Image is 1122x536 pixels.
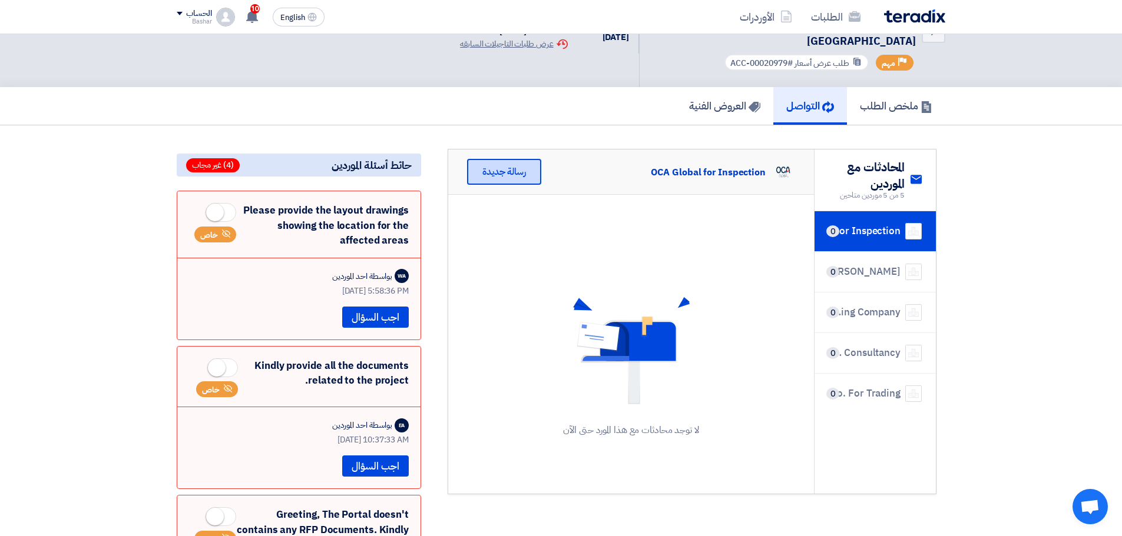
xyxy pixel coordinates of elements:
[860,99,932,112] h5: ملخص الطلب
[829,345,901,361] div: Innovative Design & Engineering Consultancy
[332,419,392,431] div: بواسطة احد الموردين
[730,3,802,31] a: الأوردرات
[467,159,541,185] div: رسالة جديدة
[773,87,847,125] a: التواصل
[572,297,690,414] img: No Messages Found
[332,270,392,282] div: بواسطة احد الموردين
[587,31,629,44] div: [DATE]
[651,166,766,179] div: OCA Global for Inspection
[884,9,945,23] img: Teradix logo
[829,189,905,201] span: 5 من 5 موردين متاحين
[1073,489,1108,524] div: Open chat
[829,264,901,279] div: [PERSON_NAME] Consult
[786,99,834,112] h5: التواصل
[189,285,409,297] div: [DATE] 5:58:36 PM
[200,229,218,241] span: خاص
[186,9,211,19] div: الحساب
[826,225,839,237] span: 0
[882,58,895,69] span: مهم
[826,307,839,318] span: 0
[216,8,235,26] img: profile_test.png
[826,266,839,278] span: 0
[563,423,699,437] div: لا توجد محادثات مع هذا المورد حتى الآن
[689,99,760,112] h5: العروض الفنية
[332,158,412,172] span: حائط أسئلة الموردين
[395,418,409,432] div: EA
[795,57,849,69] span: طلب عرض أسعار
[826,388,839,399] span: 0
[829,159,905,192] h2: المحادثات مع الموردين
[189,434,409,446] div: [DATE] 10:37:33 AM
[826,347,839,359] span: 0
[395,269,409,283] div: WA
[730,57,793,69] span: #ACC-00020979
[250,4,260,14] span: 10
[905,345,922,361] img: company-name
[847,87,945,125] a: ملخص الطلب
[905,385,922,402] img: company-name
[202,384,220,395] span: خاص
[905,264,922,280] img: company-name
[676,87,773,125] a: العروض الفنية
[280,14,305,22] span: English
[802,3,870,31] a: الطلبات
[342,307,409,328] button: اجب السؤال
[177,18,211,25] div: Bashar
[829,224,901,239] div: OCA Global for Inspection
[829,305,901,320] div: Premium Building Company
[905,304,922,321] img: company-name
[189,358,409,398] div: Kindly provide all the documents related to the project.
[829,386,901,401] div: Premium Bldg. Co. For Trading
[273,8,325,26] button: English
[460,38,567,50] div: عرض طلبات التاجيلات السابقه
[186,158,240,172] span: (4) غير مجاب
[905,223,922,239] img: company-name
[189,203,409,248] div: Please provide the layout drawings showing the location for the affected areas
[342,455,409,477] button: اجب السؤال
